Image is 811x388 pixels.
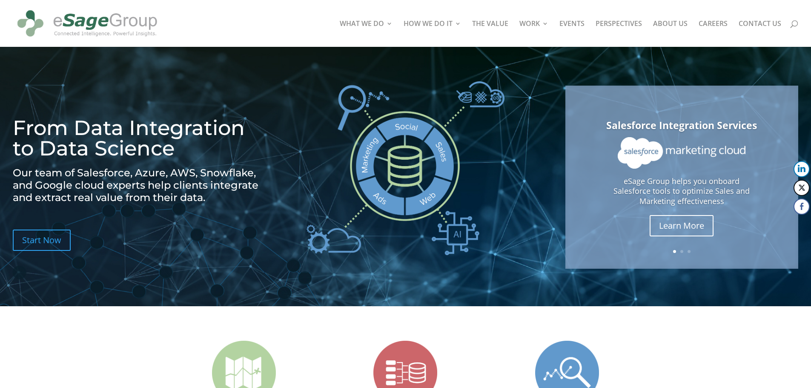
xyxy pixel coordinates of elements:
button: LinkedIn Share [794,161,810,177]
a: CONTACT US [739,20,781,47]
a: Salesforce Integration Services [606,118,757,132]
a: WHAT WE DO [340,20,393,47]
a: Learn More [650,215,714,236]
a: 2 [680,250,683,253]
button: Facebook Share [794,198,810,215]
button: Twitter Share [794,180,810,196]
h2: Our team of Salesforce, Azure, AWS, Snowflake, and Google cloud experts help clients integrate an... [13,167,268,208]
a: CAREERS [699,20,728,47]
a: EVENTS [559,20,585,47]
p: eSage Group helps you onboard Salesforce tools to optimize Sales and Marketing effectiveness [596,176,768,207]
a: THE VALUE [472,20,508,47]
a: HOW WE DO IT [404,20,461,47]
a: PERSPECTIVES [596,20,642,47]
a: Start Now [13,230,71,251]
h1: From Data Integration to Data Science [13,118,268,163]
a: ABOUT US [653,20,688,47]
a: 1 [673,250,676,253]
img: eSage Group [14,3,160,43]
a: 3 [688,250,691,253]
a: WORK [519,20,548,47]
